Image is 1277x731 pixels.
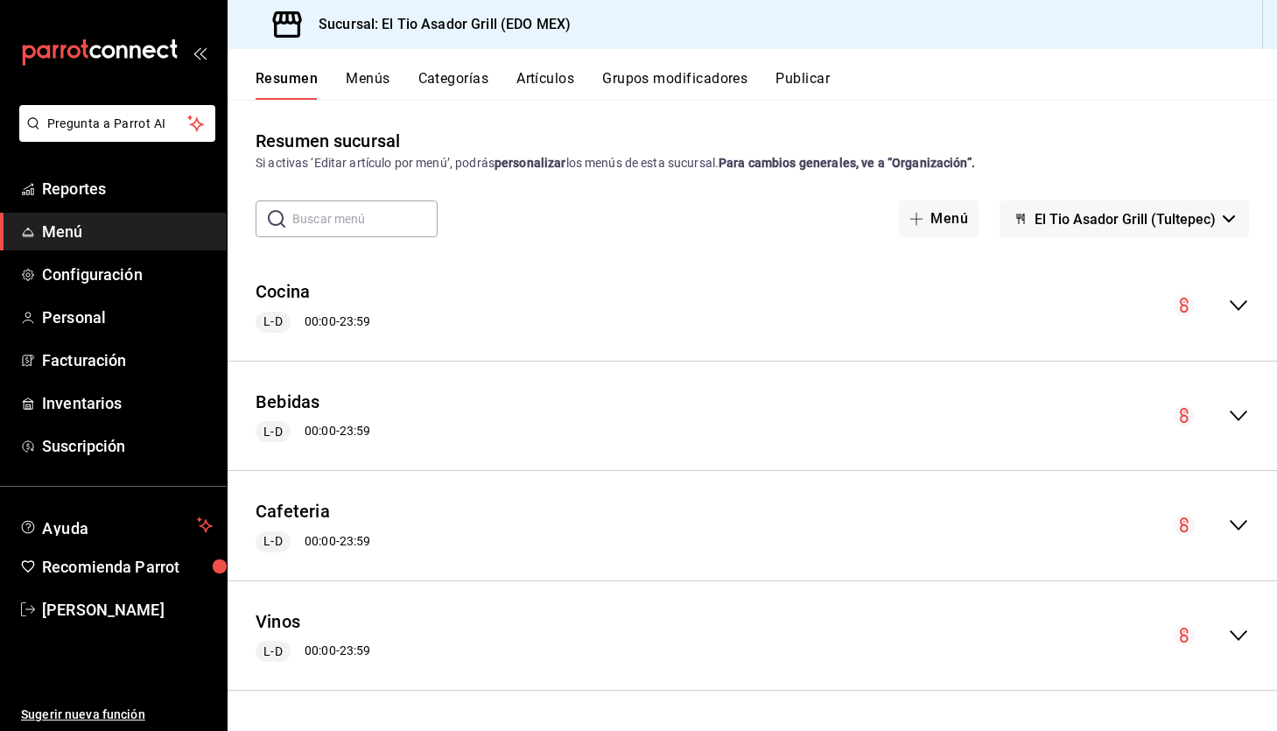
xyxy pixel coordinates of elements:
[256,390,320,415] button: Bebidas
[256,313,289,331] span: L-D
[42,598,213,622] span: [PERSON_NAME]
[228,376,1277,457] div: collapse-menu-row
[21,706,213,724] span: Sugerir nueva función
[495,156,566,170] strong: personalizar
[42,555,213,579] span: Recomienda Parrot
[228,265,1277,347] div: collapse-menu-row
[256,312,370,333] div: 00:00 - 23:59
[1000,200,1249,237] button: El Tio Asador Grill (Tultepec)
[42,220,213,243] span: Menú
[256,643,289,661] span: L-D
[228,485,1277,566] div: collapse-menu-row
[516,70,574,100] button: Artículos
[1035,211,1216,228] span: El Tio Asador Grill (Tultepec)
[418,70,489,100] button: Categorías
[42,263,213,286] span: Configuración
[47,115,188,133] span: Pregunta a Parrot AI
[719,156,975,170] strong: Para cambios generales, ve a “Organización”.
[42,306,213,329] span: Personal
[256,641,370,662] div: 00:00 - 23:59
[256,532,289,551] span: L-D
[193,46,207,60] button: open_drawer_menu
[42,434,213,458] span: Suscripción
[256,70,318,100] button: Resumen
[602,70,747,100] button: Grupos modificadores
[19,105,215,142] button: Pregunta a Parrot AI
[42,391,213,415] span: Inventarios
[292,201,438,236] input: Buscar menú
[256,279,310,305] button: Cocina
[256,421,370,442] div: 00:00 - 23:59
[256,128,400,154] div: Resumen sucursal
[256,531,370,552] div: 00:00 - 23:59
[256,70,1277,100] div: navigation tabs
[228,595,1277,677] div: collapse-menu-row
[42,177,213,200] span: Reportes
[42,515,190,536] span: Ayuda
[256,423,289,441] span: L-D
[256,154,1249,172] div: Si activas ‘Editar artículo por menú’, podrás los menús de esta sucursal.
[899,200,979,237] button: Menú
[775,70,830,100] button: Publicar
[12,127,215,145] a: Pregunta a Parrot AI
[305,14,571,35] h3: Sucursal: El Tio Asador Grill (EDO MEX)
[42,348,213,372] span: Facturación
[256,499,330,524] button: Cafeteria
[346,70,389,100] button: Menús
[256,609,300,635] button: Vinos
